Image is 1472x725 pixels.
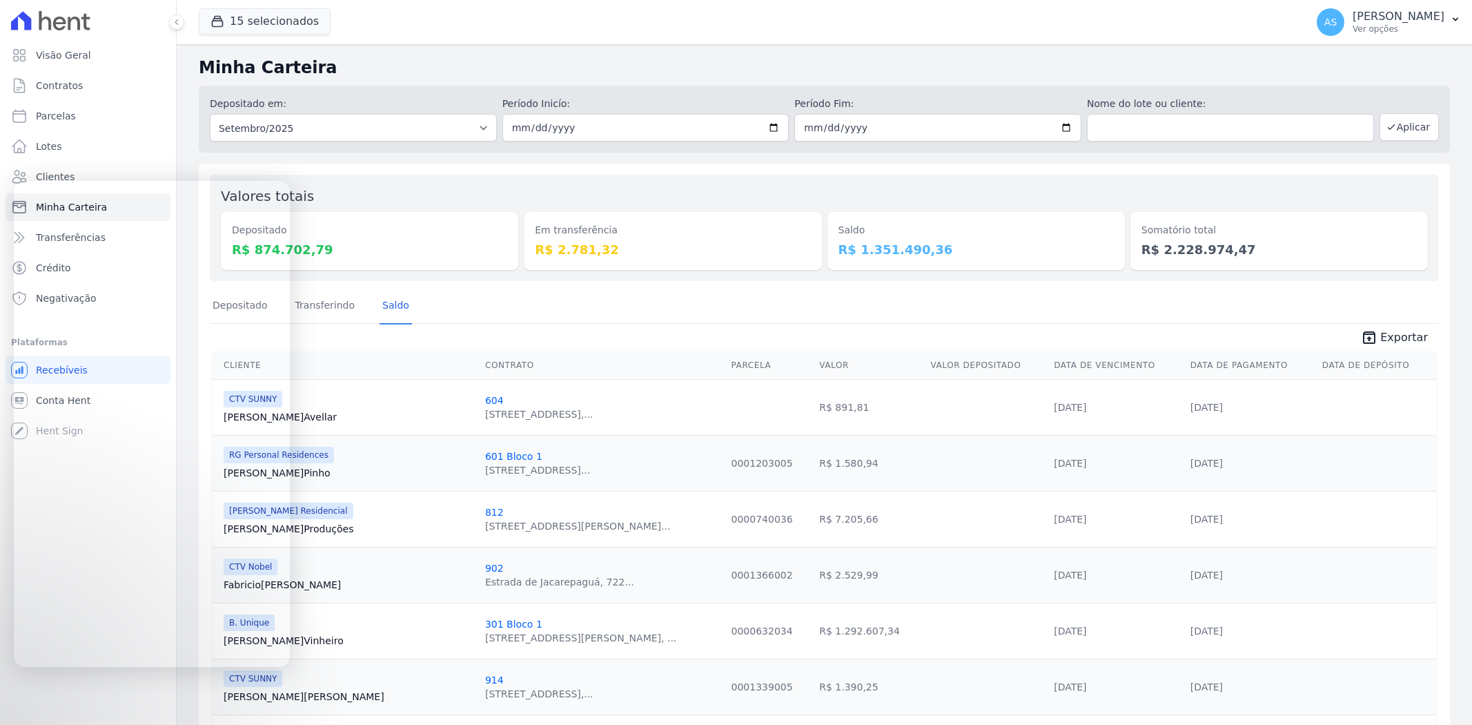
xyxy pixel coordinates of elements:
[838,240,1114,259] dd: R$ 1.351.490,36
[485,395,504,406] a: 604
[36,48,91,62] span: Visão Geral
[814,351,925,380] th: Valor
[224,522,474,536] a: [PERSON_NAME]Produções
[485,463,590,477] div: [STREET_ADDRESS]...
[485,563,504,574] a: 902
[726,351,814,380] th: Parcela
[199,55,1450,80] h2: Minha Carteira
[1190,514,1223,525] a: [DATE]
[1353,10,1444,23] p: [PERSON_NAME]
[485,451,542,462] a: 601 Bloco 1
[814,659,925,715] td: R$ 1.390,25
[6,163,170,191] a: Clientes
[814,435,925,491] td: R$ 1.580,94
[485,675,504,686] a: 914
[224,670,282,687] span: CTV SUNNY
[232,240,507,259] dd: R$ 874.702,79
[36,109,76,123] span: Parcelas
[6,387,170,414] a: Conta Hent
[224,634,474,648] a: [PERSON_NAME]Vinheiro
[814,491,925,547] td: R$ 7.205,66
[1380,113,1439,141] button: Aplicar
[1190,402,1223,413] a: [DATE]
[838,223,1114,238] dt: Saldo
[814,379,925,435] td: R$ 891,81
[732,458,793,469] a: 0001203005
[210,98,286,109] label: Depositado em:
[6,224,170,251] a: Transferências
[1087,97,1374,111] label: Nome do lote ou cliente:
[6,254,170,282] a: Crédito
[1324,17,1337,27] span: AS
[732,626,793,637] a: 0000632034
[6,133,170,160] a: Lotes
[14,181,290,667] iframe: Intercom live chat
[199,8,331,35] button: 15 selecionados
[6,356,170,384] a: Recebíveis
[732,570,793,581] a: 0001366002
[1361,329,1377,346] i: unarchive
[1190,570,1223,581] a: [DATE]
[380,289,412,325] a: Saldo
[1054,570,1086,581] a: [DATE]
[814,603,925,659] td: R$ 1.292.607,34
[1141,240,1417,259] dd: R$ 2.228.974,47
[1141,223,1417,238] dt: Somatório total
[485,407,593,421] div: [STREET_ADDRESS],...
[732,681,793,693] a: 0001339005
[1054,402,1086,413] a: [DATE]
[1054,514,1086,525] a: [DATE]
[6,72,170,99] a: Contratos
[6,102,170,130] a: Parcelas
[224,578,474,592] a: Fabricio[PERSON_NAME]
[213,351,480,380] th: Cliente
[480,351,726,380] th: Contrato
[1306,3,1472,41] button: AS [PERSON_NAME] Ver opções
[1350,329,1439,349] a: unarchive Exportar
[11,334,165,351] div: Plataformas
[925,351,1048,380] th: Valor Depositado
[1190,626,1223,637] a: [DATE]
[1185,351,1317,380] th: Data de Pagamento
[794,97,1081,111] label: Período Fim:
[224,466,474,480] a: [PERSON_NAME]Pinho
[485,619,542,630] a: 301 Bloco 1
[224,410,474,424] a: [PERSON_NAME]Avellar
[1054,681,1086,693] a: [DATE]
[1190,458,1223,469] a: [DATE]
[485,631,676,645] div: [STREET_ADDRESS][PERSON_NAME], ...
[1054,458,1086,469] a: [DATE]
[6,41,170,69] a: Visão Geral
[36,170,75,184] span: Clientes
[732,514,793,525] a: 0000740036
[1353,23,1444,35] p: Ver opções
[1380,329,1428,346] span: Exportar
[293,289,358,325] a: Transferindo
[485,575,634,589] div: Estrada de Jacarepaguá, 722...
[6,284,170,312] a: Negativação
[36,139,62,153] span: Lotes
[14,678,47,711] iframe: Intercom live chat
[535,223,810,238] dt: Em transferência
[1054,626,1086,637] a: [DATE]
[1317,351,1436,380] th: Data de Depósito
[1190,681,1223,693] a: [DATE]
[485,687,593,701] div: [STREET_ADDRESS],...
[1048,351,1185,380] th: Data de Vencimento
[36,79,83,93] span: Contratos
[814,547,925,603] td: R$ 2.529,99
[6,193,170,221] a: Minha Carteira
[485,519,670,533] div: [STREET_ADDRESS][PERSON_NAME]...
[535,240,810,259] dd: R$ 2.781,32
[485,507,504,518] a: 812
[232,223,507,238] dt: Depositado
[502,97,789,111] label: Período Inicío:
[224,690,474,704] a: [PERSON_NAME][PERSON_NAME]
